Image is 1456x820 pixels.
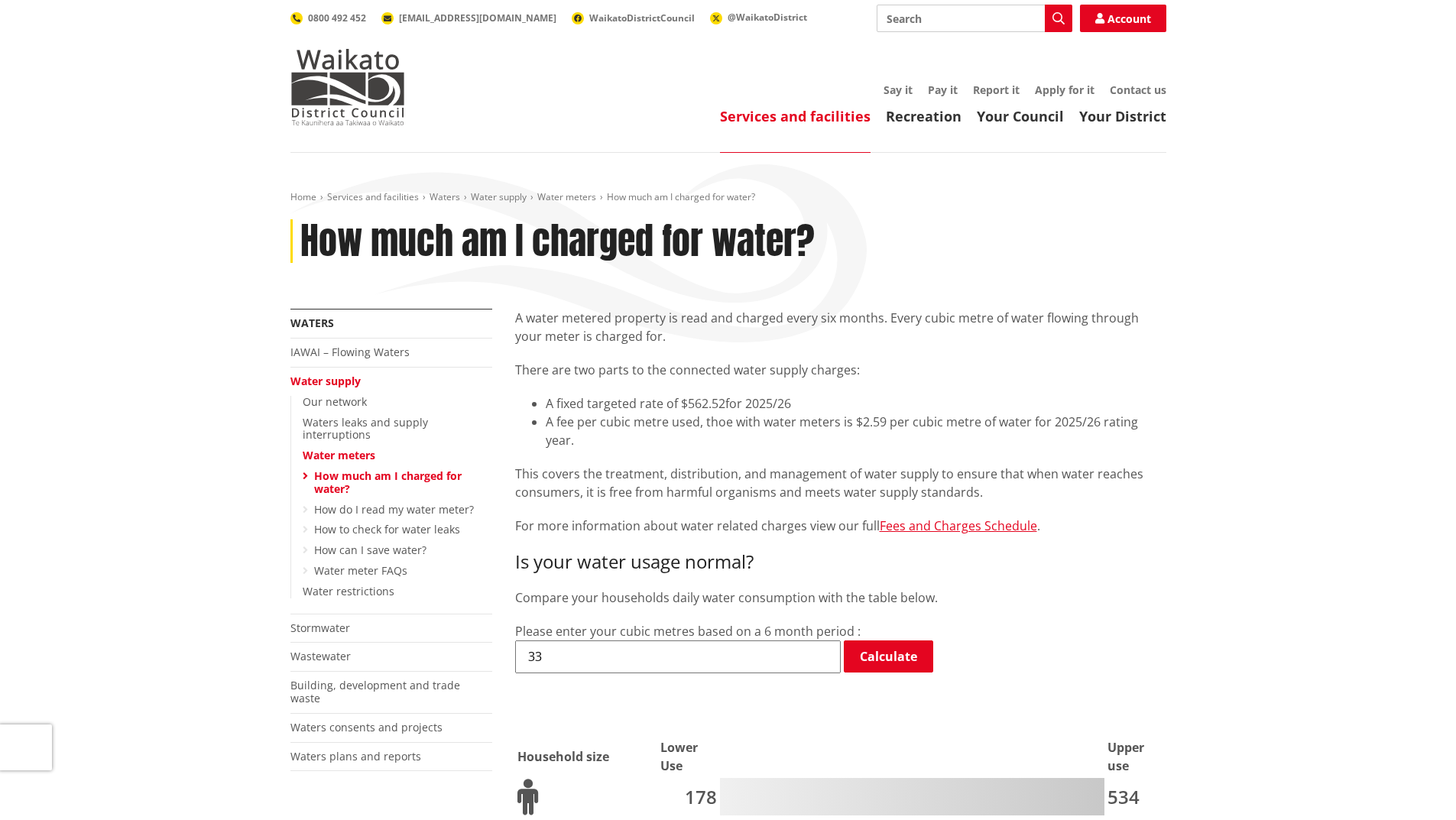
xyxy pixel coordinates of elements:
[308,11,366,24] span: 0800 492 452
[877,5,1072,32] input: Search input
[589,11,695,24] span: WaikatoDistrictCouncil
[290,345,410,359] a: IAWAI – Flowing Waters
[303,584,394,598] a: Water restrictions
[537,190,596,203] a: Water meters
[314,522,460,536] a: How to check for water leaks
[515,623,861,640] label: Please enter your cubic metres based on a 6 month period :
[886,107,961,125] a: Recreation
[660,777,718,818] td: 178
[1080,5,1166,32] a: Account
[546,413,1166,449] li: A fee per cubic metre used, thoe with water meters is $2.59 per cubic metre of water for 2025/26 ...
[290,49,405,125] img: Waikato District Council - Te Kaunihera aa Takiwaa o Waikato
[290,191,1166,204] nav: breadcrumb
[290,749,421,763] a: Waters plans and reports
[720,107,871,125] a: Services and facilities
[471,190,527,203] a: Water supply
[399,11,556,24] span: [EMAIL_ADDRESS][DOMAIN_NAME]
[515,551,1166,573] h3: Is your water usage normal?
[515,465,1166,501] p: This covers the treatment, distribution, and management of water supply to ensure that when water...
[973,83,1020,97] a: Report it
[381,11,556,24] a: [EMAIL_ADDRESS][DOMAIN_NAME]
[314,468,462,496] a: How much am I charged for water?
[290,678,460,705] a: Building, development and trade waste
[880,517,1037,534] a: Fees and Charges Schedule
[327,190,419,203] a: Services and facilities
[515,361,1166,379] p: There are two parts to the connected water supply charges:
[710,11,807,24] a: @WaikatoDistrict
[728,11,807,24] span: @WaikatoDistrict
[290,374,361,388] a: Water supply
[303,394,367,409] a: Our network
[844,640,933,673] a: Calculate
[300,219,815,264] h1: How much am I charged for water?
[314,543,426,557] a: How can I save water?
[1107,737,1165,776] th: Upper use
[290,190,316,203] a: Home
[725,395,791,412] span: for 2025/26
[607,190,755,203] span: How much am I charged for water?
[515,309,1166,345] p: A water metered property is read and charged every six months. Every cubic metre of water flowing...
[430,190,460,203] a: Waters
[290,621,350,635] a: Stormwater
[290,649,351,663] a: Wastewater
[977,107,1064,125] a: Your Council
[515,588,1166,607] p: Compare your households daily water consumption with the table below.
[928,83,958,97] a: Pay it
[546,395,725,412] span: A fixed targeted rate of $562.52
[314,502,474,517] a: How do I read my water meter?
[1107,777,1165,818] td: 534
[1035,83,1094,97] a: Apply for it
[515,517,1166,536] p: For more information about water related charges view our full .
[303,448,375,462] a: Water meters
[303,415,428,442] a: Waters leaks and supply interruptions
[1079,107,1166,125] a: Your District
[517,737,658,776] th: Household size
[290,11,366,24] a: 0800 492 452
[314,563,407,578] a: Water meter FAQs
[884,83,913,97] a: Say it
[660,737,718,776] th: Lower Use
[572,11,695,24] a: WaikatoDistrictCouncil
[1110,83,1166,97] a: Contact us
[290,316,334,330] a: Waters
[290,720,443,734] a: Waters consents and projects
